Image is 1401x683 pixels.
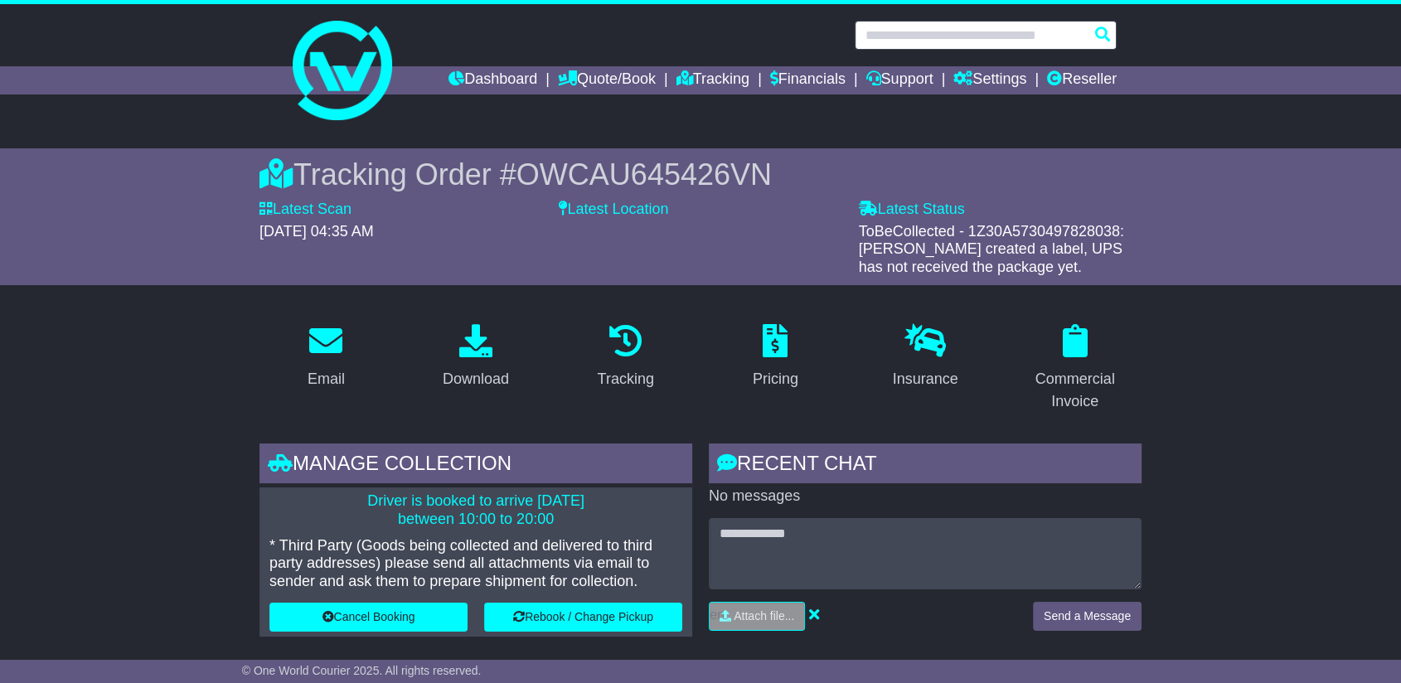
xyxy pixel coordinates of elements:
span: © One World Courier 2025. All rights reserved. [242,664,482,677]
a: Quote/Book [558,66,656,94]
div: RECENT CHAT [709,443,1142,488]
button: Cancel Booking [269,603,468,632]
label: Latest Status [859,201,965,219]
a: Tracking [676,66,749,94]
div: Commercial Invoice [1019,368,1131,413]
div: Insurance [892,368,957,390]
p: Driver is booked to arrive [DATE] between 10:00 to 20:00 [269,492,682,528]
div: Pricing [753,368,798,390]
p: * Third Party (Goods being collected and delivered to third party addresses) please send all atta... [269,537,682,591]
a: Reseller [1047,66,1117,94]
div: Tracking [598,368,654,390]
div: Email [308,368,345,390]
a: Email [297,318,356,396]
a: Commercial Invoice [1008,318,1142,419]
div: Download [443,368,509,390]
button: Send a Message [1033,602,1142,631]
a: Dashboard [448,66,537,94]
a: Tracking [587,318,665,396]
div: Manage collection [259,443,692,488]
a: Insurance [881,318,968,396]
a: Financials [770,66,846,94]
a: Download [432,318,520,396]
a: Settings [953,66,1026,94]
p: No messages [709,487,1142,506]
a: Pricing [742,318,809,396]
span: ToBeCollected - 1Z30A5730497828038: [PERSON_NAME] created a label, UPS has not received the packa... [859,223,1124,275]
div: Tracking Order # [259,157,1142,192]
a: Support [865,66,933,94]
label: Latest Scan [259,201,351,219]
label: Latest Location [559,201,668,219]
span: OWCAU645426VN [516,157,772,191]
button: Rebook / Change Pickup [484,603,682,632]
span: [DATE] 04:35 AM [259,223,374,240]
